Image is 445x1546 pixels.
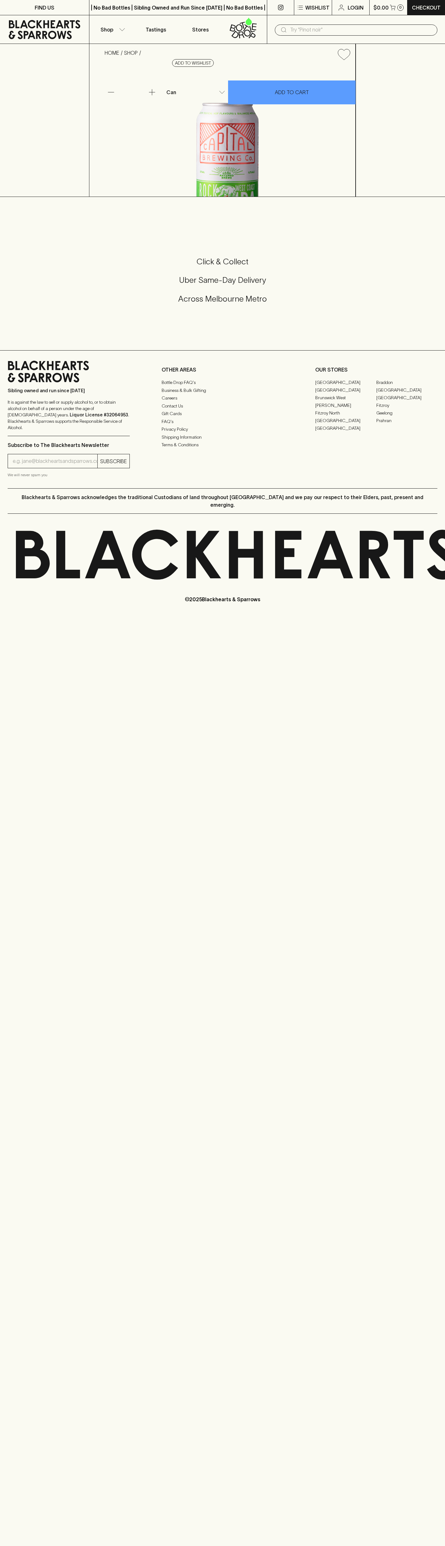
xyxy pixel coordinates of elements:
p: Sibling owned and run since [DATE] [8,387,130,394]
h5: Across Melbourne Metro [8,294,437,304]
a: Stores [178,15,223,44]
a: Business & Bulk Gifting [162,386,284,394]
a: FAQ's [162,418,284,425]
input: Try "Pinot noir" [290,25,432,35]
a: [GEOGRAPHIC_DATA] [376,394,437,401]
a: [GEOGRAPHIC_DATA] [315,424,376,432]
a: Fitzroy North [315,409,376,417]
a: Privacy Policy [162,426,284,433]
div: Can [164,86,228,99]
p: We will never spam you [8,472,130,478]
input: e.g. jane@blackheartsandsparrows.com.au [13,456,97,466]
a: SHOP [124,50,138,56]
a: Bottle Drop FAQ's [162,379,284,386]
p: OUR STORES [315,366,437,373]
button: SUBSCRIBE [98,454,129,468]
a: Braddon [376,379,437,386]
a: Shipping Information [162,433,284,441]
button: ADD TO CART [228,80,356,104]
strong: Liquor License #32064953 [70,412,128,417]
button: Add to wishlist [172,59,214,67]
a: HOME [105,50,119,56]
h5: Uber Same-Day Delivery [8,275,437,285]
a: [PERSON_NAME] [315,401,376,409]
button: Shop [89,15,134,44]
a: Tastings [134,15,178,44]
a: Fitzroy [376,401,437,409]
p: Blackhearts & Sparrows acknowledges the traditional Custodians of land throughout [GEOGRAPHIC_DAT... [12,493,433,509]
img: 51429.png [100,65,355,197]
p: It is against the law to sell or supply alcohol to, or to obtain alcohol on behalf of a person un... [8,399,130,431]
p: ADD TO CART [275,88,309,96]
p: FIND US [35,4,54,11]
p: Subscribe to The Blackhearts Newsletter [8,441,130,449]
p: Stores [192,26,209,33]
p: Wishlist [305,4,330,11]
a: Careers [162,394,284,402]
p: Login [348,4,364,11]
a: [GEOGRAPHIC_DATA] [315,379,376,386]
h5: Click & Collect [8,256,437,267]
a: [GEOGRAPHIC_DATA] [315,417,376,424]
a: Terms & Conditions [162,441,284,449]
a: [GEOGRAPHIC_DATA] [376,386,437,394]
p: Can [166,88,176,96]
a: Prahran [376,417,437,424]
p: OTHER AREAS [162,366,284,373]
p: $0.00 [373,4,389,11]
p: Tastings [146,26,166,33]
a: Gift Cards [162,410,284,418]
button: Add to wishlist [335,46,353,63]
a: Brunswick West [315,394,376,401]
p: 0 [399,6,402,9]
a: [GEOGRAPHIC_DATA] [315,386,376,394]
a: Geelong [376,409,437,417]
p: Checkout [412,4,441,11]
p: SUBSCRIBE [100,457,127,465]
a: Contact Us [162,402,284,410]
div: Call to action block [8,231,437,338]
p: Shop [101,26,113,33]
